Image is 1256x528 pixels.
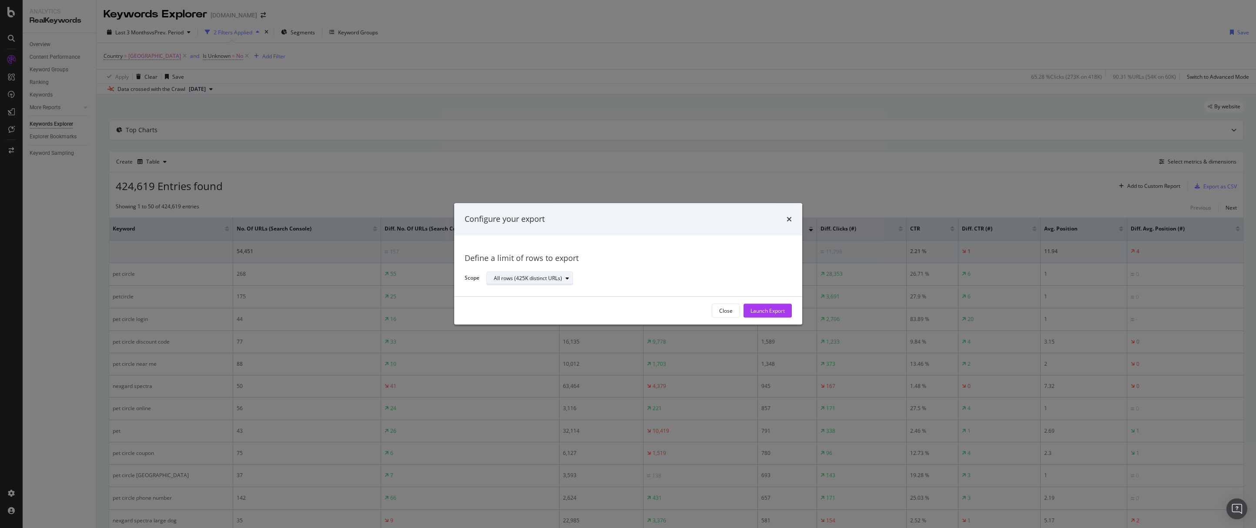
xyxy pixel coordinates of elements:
button: Close [712,304,740,318]
div: modal [454,203,802,324]
div: Launch Export [750,307,785,314]
button: All rows (425K distinct URLs) [486,271,573,285]
label: Scope [465,274,479,284]
div: times [787,214,792,225]
div: Define a limit of rows to export [465,253,792,264]
div: Configure your export [465,214,545,225]
div: Close [719,307,733,314]
div: All rows (425K distinct URLs) [494,276,562,281]
button: Launch Export [744,304,792,318]
div: Open Intercom Messenger [1226,498,1247,519]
